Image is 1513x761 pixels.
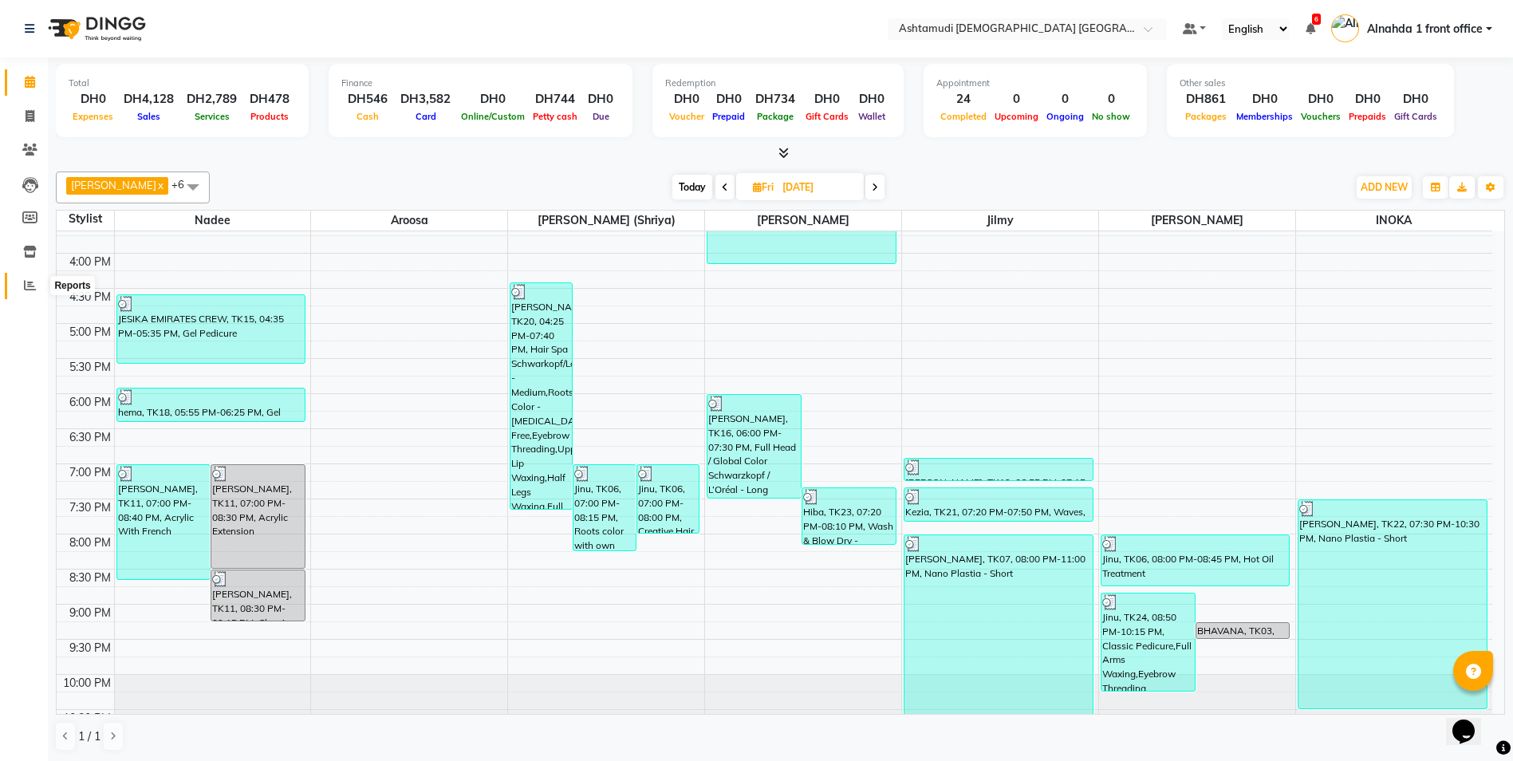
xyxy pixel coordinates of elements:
a: 6 [1306,22,1315,36]
span: Due [589,111,613,122]
div: DH2,789 [180,90,243,108]
span: Aroosa [311,211,507,231]
div: 7:00 PM [66,464,114,481]
div: 5:00 PM [66,324,114,341]
div: [PERSON_NAME], TK11, 07:00 PM-08:40 PM, Acrylic With French [117,465,211,579]
span: Memberships [1232,111,1297,122]
div: Reports [50,276,94,295]
div: DH0 [581,90,620,108]
span: Petty cash [529,111,581,122]
div: [PERSON_NAME], TK16, 06:00 PM-07:30 PM, Full Head / Global Color Schwarzkopf / L’Oréal - Long [707,395,801,498]
span: Prepaids [1345,111,1390,122]
span: [PERSON_NAME] [1099,211,1295,231]
span: Products [246,111,293,122]
div: DH0 [665,90,708,108]
span: Package [753,111,798,122]
button: ADD NEW [1357,176,1412,199]
div: 5:30 PM [66,359,114,376]
div: 9:30 PM [66,640,114,657]
div: DH0 [853,90,891,108]
div: [PERSON_NAME], TK22, 07:30 PM-10:30 PM, Nano Plastia - Short [1298,500,1487,708]
div: [PERSON_NAME], TK19, 06:55 PM-07:15 PM, Eyebrow Threading [904,459,1093,480]
span: No show [1088,111,1134,122]
div: 8:30 PM [66,570,114,586]
div: 7:30 PM [66,499,114,516]
div: 0 [1088,90,1134,108]
div: DH0 [69,90,117,108]
span: Nadee [115,211,311,231]
iframe: chat widget [1446,697,1497,745]
div: 4:00 PM [66,254,114,270]
div: 8:00 PM [66,534,114,551]
span: Completed [936,111,991,122]
span: Voucher [665,111,708,122]
span: ADD NEW [1361,181,1408,193]
span: Prepaid [708,111,749,122]
div: Finance [341,77,620,90]
div: DH3,582 [394,90,457,108]
div: 0 [1042,90,1088,108]
div: 10:00 PM [60,675,114,692]
span: Services [191,111,234,122]
div: 0 [991,90,1042,108]
div: DH0 [457,90,529,108]
div: DH0 [1390,90,1441,108]
span: Today [672,175,712,199]
span: Cash [353,111,383,122]
div: [PERSON_NAME], TK07, 08:00 PM-11:00 PM, Nano Plastia - Short [904,535,1093,743]
div: [PERSON_NAME], TK20, 04:25 PM-07:40 PM, Hair Spa Schwarkopf/Loreal/Keratin - Medium,Roots Color -... [510,283,572,509]
span: Alnahda 1 front office [1367,21,1483,37]
a: x [156,179,164,191]
div: 9:00 PM [66,605,114,621]
div: BHAVANA, TK03, 09:15 PM-09:30 PM, Roots Color - [MEDICAL_DATA] Free [1196,623,1290,638]
div: DH4,128 [117,90,180,108]
span: +6 [171,178,196,191]
div: Jinu, TK06, 07:00 PM-08:15 PM, Roots color with own product [573,465,635,550]
span: Online/Custom [457,111,529,122]
div: 6:00 PM [66,394,114,411]
div: DH0 [1297,90,1345,108]
span: Ongoing [1042,111,1088,122]
span: Card [412,111,440,122]
span: Vouchers [1297,111,1345,122]
div: 10:30 PM [60,710,114,727]
div: Hiba, TK23, 07:20 PM-08:10 PM, Wash & Blow Dry - Medium hair [802,488,896,544]
span: Gift Cards [1390,111,1441,122]
div: DH0 [1232,90,1297,108]
span: INOKA [1296,211,1492,231]
div: [PERSON_NAME], TK11, 07:00 PM-08:30 PM, Acrylic Extension [211,465,305,568]
div: Other sales [1180,77,1441,90]
span: [PERSON_NAME] [705,211,901,231]
div: 6:30 PM [66,429,114,446]
div: Kezia, TK21, 07:20 PM-07:50 PM, Waves, Curls, Ceramic Iron Styling - Medium [904,488,1093,521]
span: [PERSON_NAME] (Shriya) [508,211,704,231]
div: DH861 [1180,90,1232,108]
div: DH478 [243,90,296,108]
span: Fri [749,181,778,193]
span: 6 [1312,14,1321,25]
div: DH0 [802,90,853,108]
span: [PERSON_NAME] [71,179,156,191]
div: Redemption [665,77,891,90]
span: Wallet [854,111,889,122]
div: DH0 [708,90,749,108]
img: logo [41,6,150,51]
div: Appointment [936,77,1134,90]
div: DH546 [341,90,394,108]
div: DH734 [749,90,802,108]
span: Upcoming [991,111,1042,122]
img: Alnahda 1 front office [1331,14,1359,42]
div: Jinu, TK06, 07:00 PM-08:00 PM, Creative Hair Cut [637,465,699,533]
span: Expenses [69,111,117,122]
div: Jinu, TK06, 08:00 PM-08:45 PM, Hot Oil Treatment [1101,535,1290,586]
div: hema, TK18, 05:55 PM-06:25 PM, Gel Polish Only [117,388,305,421]
div: Jinu, TK24, 08:50 PM-10:15 PM, Classic Pedicure,Full Arms Waxing,Eyebrow Threading [1101,593,1195,691]
span: Gift Cards [802,111,853,122]
div: Total [69,77,296,90]
div: 24 [936,90,991,108]
div: DH0 [1345,90,1390,108]
span: 1 / 1 [78,728,100,745]
div: [PERSON_NAME], TK11, 08:30 PM-09:15 PM, Classic Pedicure [211,570,305,621]
input: 2025-08-29 [778,175,857,199]
span: Packages [1181,111,1231,122]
